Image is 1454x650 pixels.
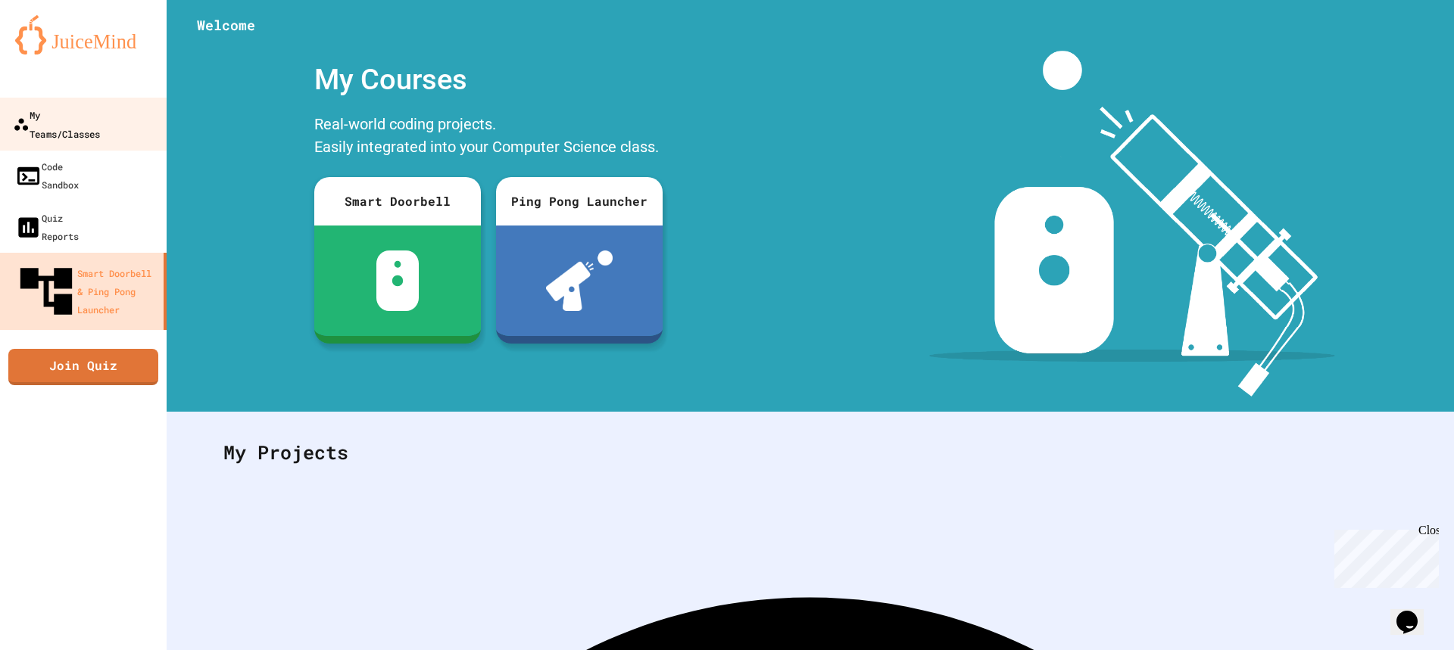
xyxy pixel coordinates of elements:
div: My Teams/Classes [13,105,100,142]
img: logo-orange.svg [15,15,151,54]
div: My Projects [208,423,1412,482]
img: sdb-white.svg [376,250,420,311]
a: Join Quiz [8,349,158,385]
iframe: chat widget [1328,524,1439,588]
img: ppl-with-ball.png [546,250,613,311]
div: Real-world coding projects. Easily integrated into your Computer Science class. [307,109,670,166]
img: banner-image-my-projects.png [929,51,1335,397]
div: My Courses [307,51,670,109]
div: Smart Doorbell [314,177,481,225]
div: Ping Pong Launcher [496,177,663,225]
div: Quiz Reports [15,209,79,245]
iframe: chat widget [1390,589,1439,635]
div: Chat with us now!Close [6,6,105,96]
div: Code Sandbox [15,157,79,194]
div: Smart Doorbell & Ping Pong Launcher [15,260,158,322]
